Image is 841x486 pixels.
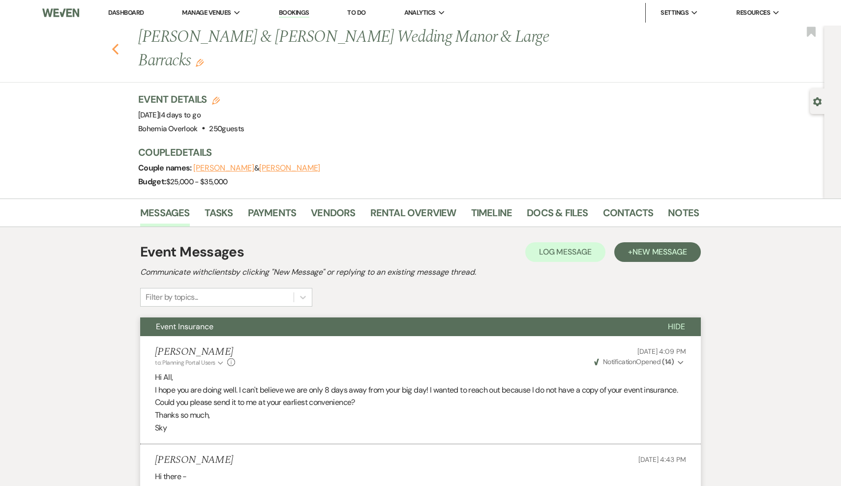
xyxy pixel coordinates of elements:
[155,454,233,466] h5: [PERSON_NAME]
[146,291,198,303] div: Filter by topics...
[138,26,579,72] h1: [PERSON_NAME] & [PERSON_NAME] Wedding Manor & Large Barracks
[370,205,456,227] a: Rental Overview
[138,110,201,120] span: [DATE]
[205,205,233,227] a: Tasks
[248,205,297,227] a: Payments
[652,317,701,336] button: Hide
[140,242,244,262] h1: Event Messages
[193,163,320,173] span: &
[108,8,144,17] a: Dashboard
[138,124,198,134] span: Bohemia Overlook
[603,357,636,366] span: Notification
[155,384,686,409] p: I hope you are doing well. I can't believe we are only 8 days away from your big day! I wanted to...
[813,96,822,106] button: Open lead details
[661,8,689,18] span: Settings
[594,357,674,366] span: Opened
[668,321,685,332] span: Hide
[155,346,235,358] h5: [PERSON_NAME]
[471,205,512,227] a: Timeline
[347,8,365,17] a: To Do
[539,247,592,257] span: Log Message
[259,164,320,172] button: [PERSON_NAME]
[404,8,436,18] span: Analytics
[662,357,674,366] strong: ( 14 )
[155,358,225,367] button: to: Planning Portal Users
[155,359,215,367] span: to: Planning Portal Users
[614,242,701,262] button: +New Message
[603,205,654,227] a: Contacts
[166,177,228,187] span: $25,000 - $35,000
[138,145,689,159] h3: Couple Details
[161,110,201,120] span: 4 days to go
[140,317,652,336] button: Event Insurance
[311,205,355,227] a: Vendors
[159,110,201,120] span: |
[525,242,605,262] button: Log Message
[140,205,190,227] a: Messages
[638,455,686,464] span: [DATE] 4:43 PM
[182,8,231,18] span: Manage Venues
[155,371,686,384] p: Hi All,
[632,247,687,257] span: New Message
[668,205,699,227] a: Notes
[155,409,686,422] p: Thanks so much,
[193,164,254,172] button: [PERSON_NAME]
[138,92,244,106] h3: Event Details
[209,124,244,134] span: 250 guests
[279,8,309,18] a: Bookings
[155,422,686,434] p: Sky
[156,321,213,332] span: Event Insurance
[527,205,588,227] a: Docs & Files
[196,58,204,67] button: Edit
[138,176,166,187] span: Budget:
[593,357,686,367] button: NotificationOpened (14)
[140,266,701,278] h2: Communicate with clients by clicking "New Message" or replying to an existing message thread.
[736,8,770,18] span: Resources
[637,347,686,356] span: [DATE] 4:09 PM
[138,163,193,173] span: Couple names:
[42,2,80,23] img: Weven Logo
